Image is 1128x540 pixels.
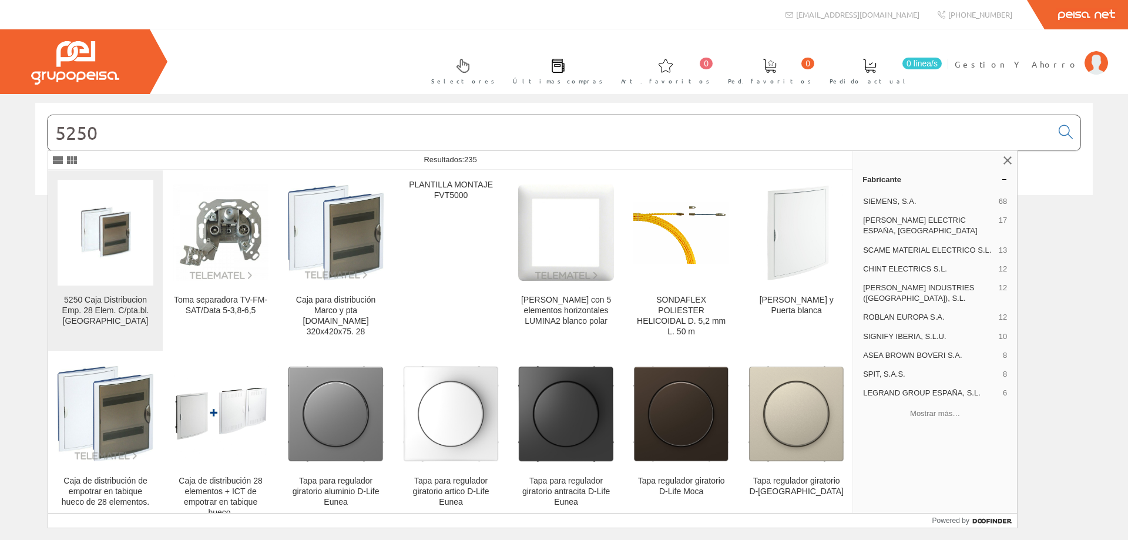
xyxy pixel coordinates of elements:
img: Tapa para regulador giratorio aluminio D-Life Eunea [288,366,384,462]
a: SONDAFLEX POLIESTER HELICOIDAL D. 5,2 mm L. 50 m SONDAFLEX POLIESTER HELICOIDAL D. 5,2 mm L. 50 m [624,170,738,351]
span: Ped. favoritos [728,75,811,87]
span: 8 [1003,350,1007,361]
span: 12 [999,312,1007,323]
div: © Grupo Peisa [35,210,1093,220]
a: PLANTILLA MONTAJE FVT5000 [394,170,508,351]
a: Fabricante [853,170,1017,189]
span: Gestion Y Ahorro [955,58,1079,70]
span: 68 [999,196,1007,207]
div: Tapa regulador giratorio D-[GEOGRAPHIC_DATA] [748,476,844,497]
img: 5250 Caja Distribucion Emp. 28 Elem. C/pta.bl. Arelos [58,185,153,280]
span: 12 [999,283,1007,304]
div: PLANTILLA MONTAJE FVT5000 [403,180,499,201]
span: [EMAIL_ADDRESS][DOMAIN_NAME] [796,9,919,19]
div: Toma separadora TV-FM-SAT/Data 5-3,8-6,5 [173,295,268,316]
a: Powered by [932,514,1018,528]
div: 5250 Caja Distribucion Emp. 28 Elem. C/pta.bl. [GEOGRAPHIC_DATA] [58,295,153,327]
input: Buscar... [48,115,1052,150]
span: 17 [999,215,1007,236]
span: [PERSON_NAME] ELECTRIC ESPAÑA, [GEOGRAPHIC_DATA] [863,215,994,236]
a: Caja de distribución 28 elementos + ICT de empotrar en tabique hueco. Caja de distribución 28 ele... [163,351,278,532]
span: 235 [464,155,477,164]
span: Art. favoritos [621,75,710,87]
span: 0 [700,58,713,69]
div: Tapa regulador giratorio D-Life Moca [633,476,729,497]
div: [PERSON_NAME] y Puerta blanca [748,295,844,316]
span: [PERSON_NAME] INDUSTRIES ([GEOGRAPHIC_DATA]), S.L. [863,283,994,304]
img: Tapa regulador giratorio D-Life Moca [633,366,729,462]
img: Grupo Peisa [31,41,119,85]
span: 13 [999,245,1007,256]
span: 6 [1003,388,1007,398]
button: Mostrar más… [858,404,1012,423]
span: 0 línea/s [902,58,942,69]
img: Marco y Puerta blanca [748,185,844,280]
div: Caja de distribución de empotrar en tabique hueco de 28 elementos. [58,476,153,508]
a: Toma separadora TV-FM-SAT/Data 5-3,8-6,5 Toma separadora TV-FM-SAT/Data 5-3,8-6,5 [163,170,278,351]
a: Tapa regulador giratorio D-Life Moca Tapa regulador giratorio D-Life Moca [624,351,738,532]
span: 8 [1003,369,1007,380]
img: Marco con 5 elementos horizontales LUMINA2 blanco polar [518,185,614,280]
span: SCAME MATERIAL ELECTRICO S.L. [863,245,994,256]
span: 12 [999,264,1007,274]
span: ASEA BROWN BOVERI S.A. [863,350,998,361]
span: 10 [999,331,1007,342]
img: Caja para distribución Marco y pta blanco.De 320x420x75. 28 [288,185,384,280]
a: Caja para distribución Marco y pta blanco.De 320x420x75. 28 Caja para distribución Marco y pta [D... [278,170,393,351]
div: SONDAFLEX POLIESTER HELICOIDAL D. 5,2 mm L. 50 m [633,295,729,337]
img: Caja de distribución 28 elementos + ICT de empotrar en tabique hueco. [173,366,268,462]
a: Selectores [419,49,501,92]
span: Resultados: [424,155,476,164]
span: SIGNIFY IBERIA, S.L.U. [863,331,994,342]
span: Pedido actual [830,75,909,87]
a: Gestion Y Ahorro [955,49,1108,60]
a: Marco y Puerta blanca [PERSON_NAME] y Puerta blanca [739,170,854,351]
div: Caja para distribución Marco y pta [DOMAIN_NAME] 320x420x75. 28 [288,295,384,337]
span: LEGRAND GROUP ESPAÑA, S.L. [863,388,998,398]
img: Tapa regulador giratorio D-Life Sahara [748,366,844,462]
span: SIEMENS, S.A. [863,196,994,207]
a: Tapa para regulador giratorio antracita D-Life Eunea Tapa para regulador giratorio antracita D-Li... [509,351,623,532]
img: Tapa para regulador giratorio antracita D-Life Eunea [518,366,614,462]
div: [PERSON_NAME] con 5 elementos horizontales LUMINA2 blanco polar [518,295,614,327]
img: Tapa para regulador giratorio artico D-Life Eunea [403,366,499,462]
a: Tapa para regulador giratorio artico D-Life Eunea Tapa para regulador giratorio artico D-Life Eunea [394,351,508,532]
a: Tapa regulador giratorio D-Life Sahara Tapa regulador giratorio D-[GEOGRAPHIC_DATA] [739,351,854,532]
div: Tapa para regulador giratorio antracita D-Life Eunea [518,476,614,508]
span: ROBLAN EUROPA S.A. [863,312,994,323]
div: Tapa para regulador giratorio aluminio D-Life Eunea [288,476,384,508]
a: Tapa para regulador giratorio aluminio D-Life Eunea Tapa para regulador giratorio aluminio D-Life... [278,351,393,532]
span: 0 [801,58,814,69]
a: Caja de distribución de empotrar en tabique hueco de 28 elementos. Caja de distribución de empotr... [48,351,163,532]
img: Toma separadora TV-FM-SAT/Data 5-3,8-6,5 [173,185,268,280]
span: Powered by [932,515,969,526]
span: [PHONE_NUMBER] [948,9,1012,19]
a: Últimas compras [501,49,609,92]
img: Caja de distribución de empotrar en tabique hueco de 28 elementos. [58,366,153,461]
a: 5250 Caja Distribucion Emp. 28 Elem. C/pta.bl. Arelos 5250 Caja Distribucion Emp. 28 Elem. C/pta.... [48,170,163,351]
a: Marco con 5 elementos horizontales LUMINA2 blanco polar [PERSON_NAME] con 5 elementos horizontale... [509,170,623,351]
span: SPIT, S.A.S. [863,369,998,380]
div: Tapa para regulador giratorio artico D-Life Eunea [403,476,499,508]
span: CHINT ELECTRICS S.L. [863,264,994,274]
div: Caja de distribución 28 elementos + ICT de empotrar en tabique hueco. [173,476,268,518]
span: Últimas compras [513,75,603,87]
img: SONDAFLEX POLIESTER HELICOIDAL D. 5,2 mm L. 50 m [633,202,729,263]
span: Selectores [431,75,495,87]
